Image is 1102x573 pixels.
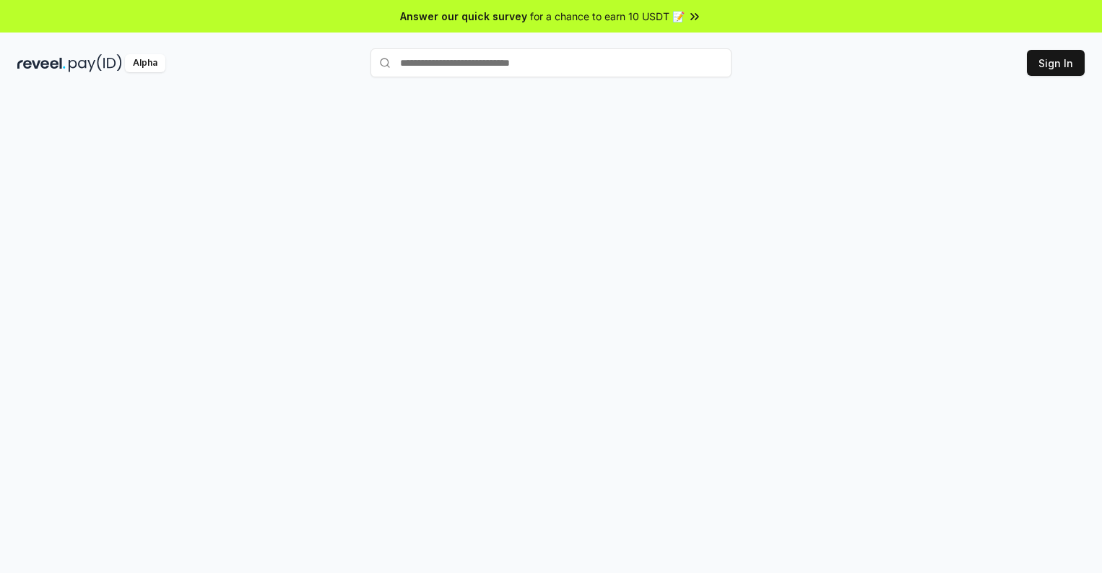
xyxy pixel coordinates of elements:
[69,54,122,72] img: pay_id
[530,9,685,24] span: for a chance to earn 10 USDT 📝
[400,9,527,24] span: Answer our quick survey
[125,54,165,72] div: Alpha
[17,54,66,72] img: reveel_dark
[1027,50,1085,76] button: Sign In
